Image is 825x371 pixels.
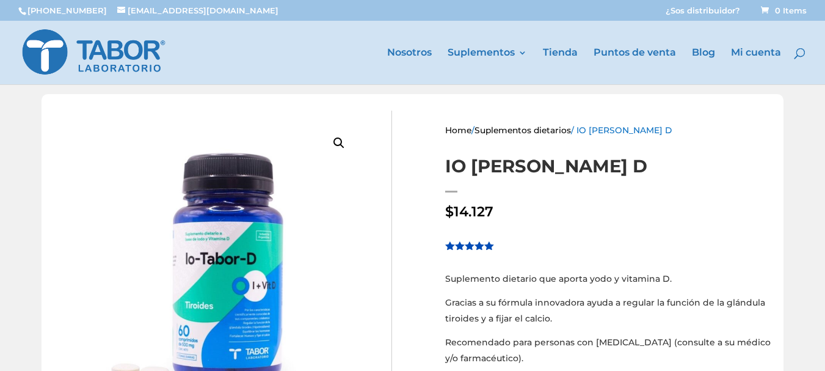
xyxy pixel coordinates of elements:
[21,27,167,78] img: Laboratorio Tabor
[445,335,772,366] p: Recomendado para personas con [MEDICAL_DATA] (consulte a su médico y/o farmacéutico).
[594,48,676,84] a: Puntos de venta
[445,295,772,335] p: Gracias a su fórmula innovadora ayuda a regular la función de la glándula tiroides y a fijar el c...
[328,132,350,154] a: View full-screen image gallery
[543,48,578,84] a: Tienda
[758,6,807,15] a: 0 Items
[445,241,494,310] span: Valorado sobre 5 basado en puntuaciones de clientes
[445,271,772,296] p: Suplemento dietario que aporta yodo y vitamina D.
[117,6,278,15] a: [EMAIL_ADDRESS][DOMAIN_NAME]
[445,154,772,179] h1: IO [PERSON_NAME] D
[387,48,432,84] a: Nosotros
[445,123,772,142] nav: Breadcrumb
[666,7,740,21] a: ¿Sos distribuidor?
[448,48,527,84] a: Suplementos
[761,6,807,15] span: 0 Items
[474,125,571,135] a: Suplementos dietarios
[731,48,781,84] a: Mi cuenta
[445,203,493,220] bdi: 14.127
[27,6,107,15] a: [PHONE_NUMBER]
[445,203,454,220] span: $
[692,48,715,84] a: Blog
[445,125,471,135] a: Home
[445,241,495,250] div: Valorado en 4.92 de 5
